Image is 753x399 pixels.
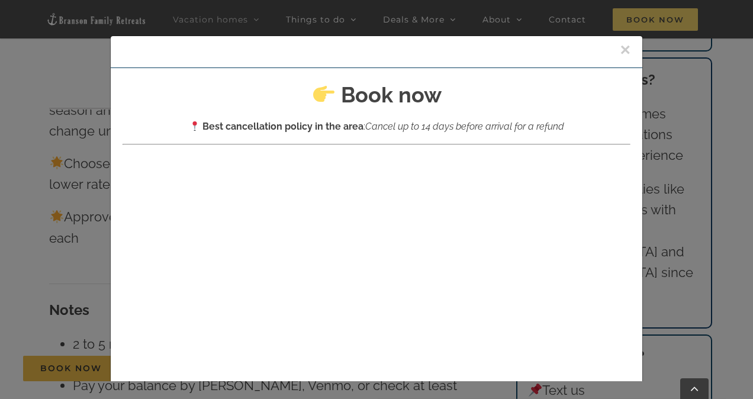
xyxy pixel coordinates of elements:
img: 👉 [313,83,334,105]
button: Close [620,41,630,59]
strong: Book now [341,82,442,107]
em: Cancel up to 14 days before arrival for a refund [365,121,564,132]
strong: Best cancellation policy in the area [202,121,363,132]
p: : [123,119,630,134]
img: 📍 [190,121,199,131]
